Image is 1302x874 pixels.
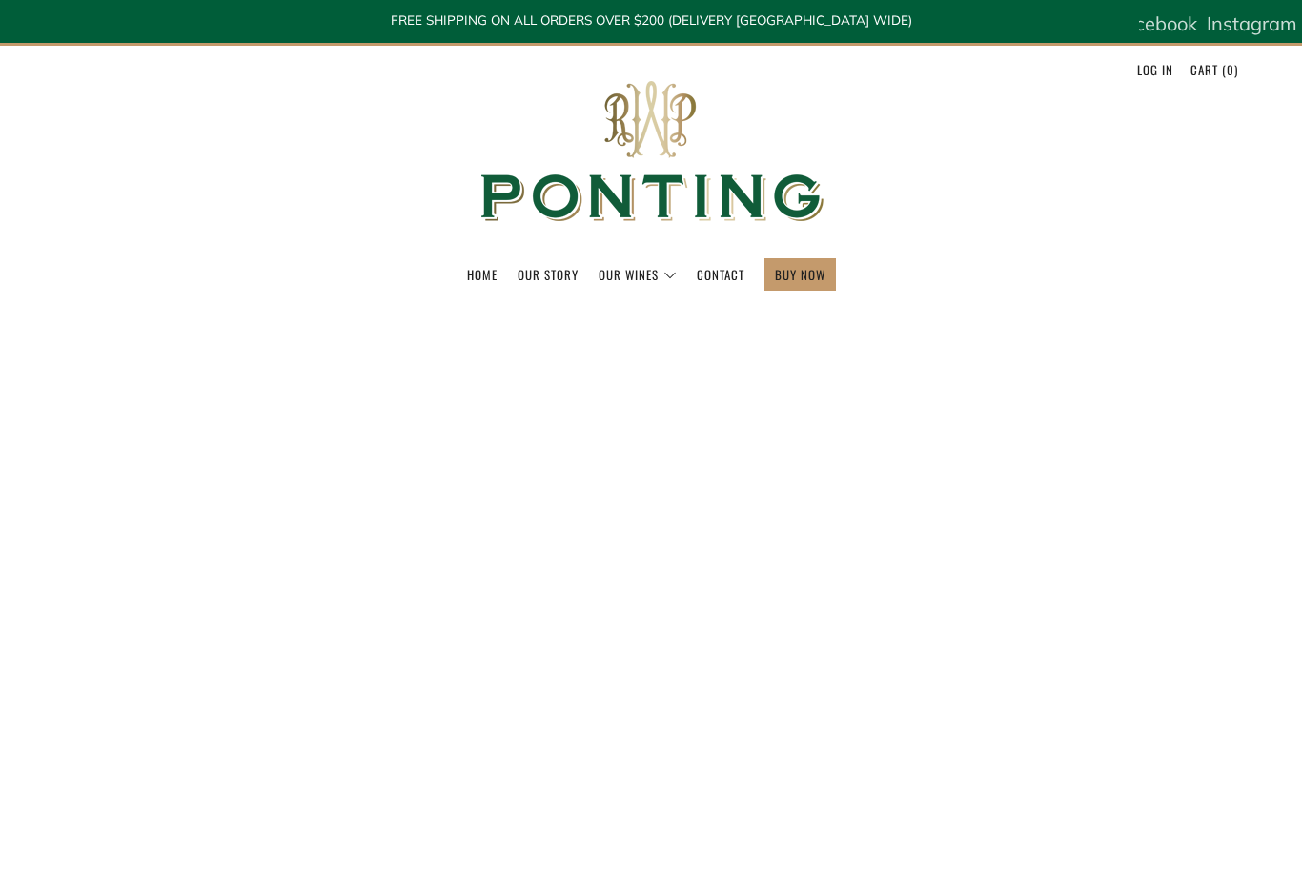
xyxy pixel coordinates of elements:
span: Instagram [1207,11,1297,35]
a: Home [467,259,498,290]
a: BUY NOW [775,259,825,290]
a: Cart (0) [1190,54,1238,85]
img: Ponting Wines [460,46,842,258]
a: Our Story [518,259,579,290]
a: Instagram [1207,5,1297,43]
a: Our Wines [599,259,677,290]
a: Facebook [1113,5,1197,43]
a: Contact [697,259,744,290]
a: Log in [1137,54,1173,85]
span: Facebook [1113,11,1197,35]
span: 0 [1227,60,1234,79]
